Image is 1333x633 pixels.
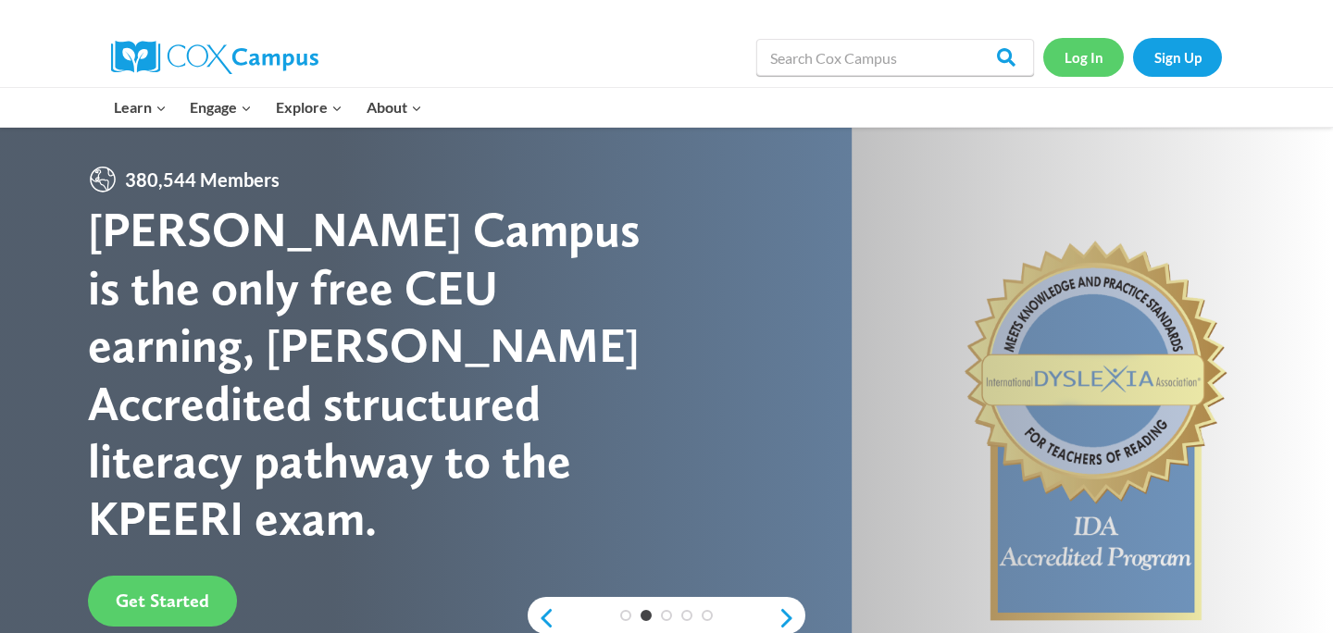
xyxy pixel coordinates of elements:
[118,165,287,194] span: 380,544 Members
[1043,38,1222,76] nav: Secondary Navigation
[641,610,652,621] a: 2
[661,610,672,621] a: 3
[528,607,555,629] a: previous
[102,88,179,127] button: Child menu of Learn
[102,88,433,127] nav: Primary Navigation
[778,607,805,629] a: next
[681,610,692,621] a: 4
[355,88,434,127] button: Child menu of About
[620,610,631,621] a: 1
[111,41,318,74] img: Cox Campus
[88,201,666,547] div: [PERSON_NAME] Campus is the only free CEU earning, [PERSON_NAME] Accredited structured literacy p...
[264,88,355,127] button: Child menu of Explore
[116,590,209,612] span: Get Started
[756,39,1034,76] input: Search Cox Campus
[179,88,265,127] button: Child menu of Engage
[702,610,713,621] a: 5
[1133,38,1222,76] a: Sign Up
[88,576,237,627] a: Get Started
[1043,38,1124,76] a: Log In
